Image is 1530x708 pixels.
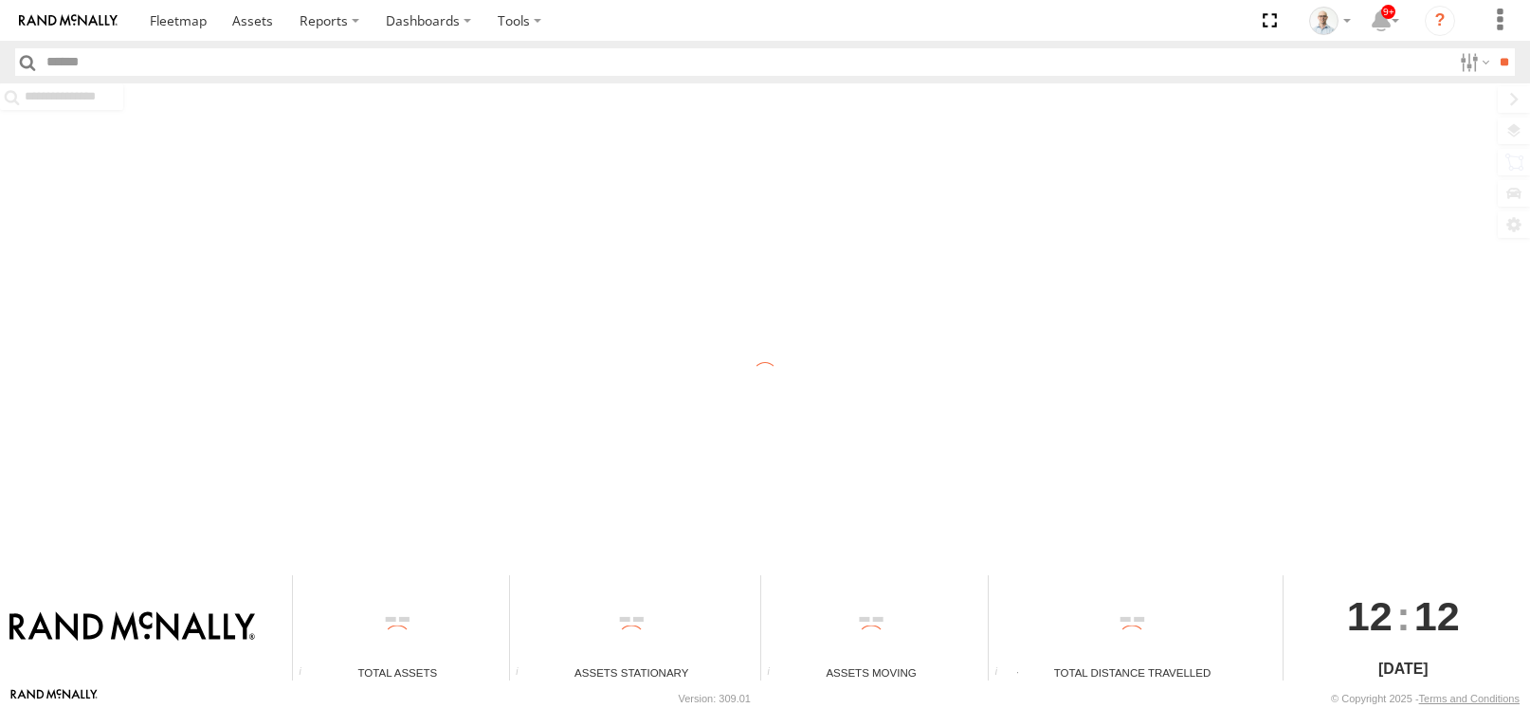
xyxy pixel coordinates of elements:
div: Version: 309.01 [679,693,751,704]
div: [DATE] [1284,658,1523,681]
div: Total Distance Travelled [989,664,1275,681]
div: Total Assets [293,664,501,681]
label: Search Filter Options [1452,48,1493,76]
a: Terms and Conditions [1419,693,1520,704]
div: Kurt Byers [1302,7,1357,35]
span: 12 [1347,575,1393,657]
div: Assets Moving [761,664,981,681]
div: : [1284,575,1523,657]
div: Total number of Enabled Assets [293,666,321,681]
a: Visit our Website [10,689,98,708]
img: rand-logo.svg [19,14,118,27]
div: Total distance travelled by all assets within specified date range and applied filters [989,666,1017,681]
div: © Copyright 2025 - [1331,693,1520,704]
div: Total number of assets current stationary. [510,666,538,681]
i: ? [1425,6,1455,36]
div: Total number of assets current in transit. [761,666,790,681]
img: Rand McNally [9,611,255,644]
span: 12 [1414,575,1460,657]
div: Assets Stationary [510,664,754,681]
